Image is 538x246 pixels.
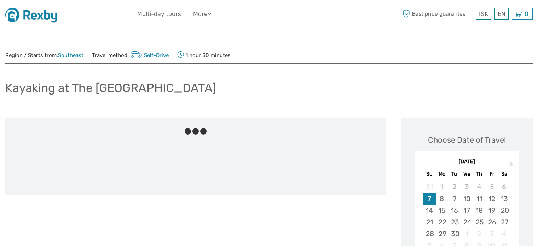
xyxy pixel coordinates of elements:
span: ISK [479,10,488,17]
div: Choose Sunday, September 14th, 2025 [423,205,435,216]
div: Choose Date of Travel [428,135,506,145]
div: Choose Tuesday, September 30th, 2025 [448,228,461,240]
div: Choose Tuesday, September 23rd, 2025 [448,216,461,228]
div: We [461,169,473,179]
div: Su [423,169,435,179]
div: Choose Sunday, September 21st, 2025 [423,216,435,228]
a: Multi-day tours [137,9,181,19]
div: Choose Monday, September 15th, 2025 [436,205,448,216]
div: Choose Wednesday, September 24th, 2025 [461,216,473,228]
div: Choose Tuesday, September 16th, 2025 [448,205,461,216]
div: Mo [436,169,448,179]
div: Not available Sunday, August 31st, 2025 [423,181,435,193]
div: Not available Thursday, September 4th, 2025 [473,181,485,193]
img: 1430-dd05a757-d8ed-48de-a814-6052a4ad6914_logo_small.jpg [5,5,62,23]
a: Southeast [58,52,83,58]
div: Not available Monday, September 1st, 2025 [436,181,448,193]
button: Next Month [507,160,518,171]
div: Not available Saturday, October 4th, 2025 [498,228,510,240]
div: Not available Friday, October 3rd, 2025 [485,228,498,240]
div: Tu [448,169,461,179]
div: Choose Tuesday, September 9th, 2025 [448,193,461,205]
h1: Kayaking at The [GEOGRAPHIC_DATA] [5,81,216,95]
div: Fr [485,169,498,179]
div: Choose Thursday, September 11th, 2025 [473,193,485,205]
div: Not available Wednesday, October 1st, 2025 [461,228,473,240]
div: Choose Saturday, September 20th, 2025 [498,205,510,216]
div: Not available Tuesday, September 2nd, 2025 [448,181,461,193]
div: Choose Saturday, September 13th, 2025 [498,193,510,205]
div: Choose Sunday, September 7th, 2025 [423,193,435,205]
span: Best price guarantee [401,8,474,20]
div: Choose Wednesday, September 17th, 2025 [461,205,473,216]
span: Region / Starts from: [5,52,83,59]
a: More [193,9,212,19]
div: Not available Friday, September 5th, 2025 [485,181,498,193]
div: [DATE] [415,158,519,166]
div: Not available Wednesday, September 3rd, 2025 [461,181,473,193]
div: Choose Wednesday, September 10th, 2025 [461,193,473,205]
div: Choose Sunday, September 28th, 2025 [423,228,435,240]
div: Choose Monday, September 8th, 2025 [436,193,448,205]
div: Choose Saturday, September 27th, 2025 [498,216,510,228]
div: Choose Monday, September 29th, 2025 [436,228,448,240]
span: 0 [523,10,530,17]
div: Choose Monday, September 22nd, 2025 [436,216,448,228]
div: Not available Thursday, October 2nd, 2025 [473,228,485,240]
div: Choose Thursday, September 18th, 2025 [473,205,485,216]
div: Not available Saturday, September 6th, 2025 [498,181,510,193]
div: Choose Friday, September 12th, 2025 [485,193,498,205]
span: 1 hour 30 minutes [177,50,231,60]
span: Travel method: [92,50,169,60]
div: Choose Thursday, September 25th, 2025 [473,216,485,228]
div: Sa [498,169,510,179]
div: EN [494,8,509,20]
div: Choose Friday, September 19th, 2025 [485,205,498,216]
div: Choose Friday, September 26th, 2025 [485,216,498,228]
div: Th [473,169,485,179]
a: Self-Drive [129,52,169,58]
